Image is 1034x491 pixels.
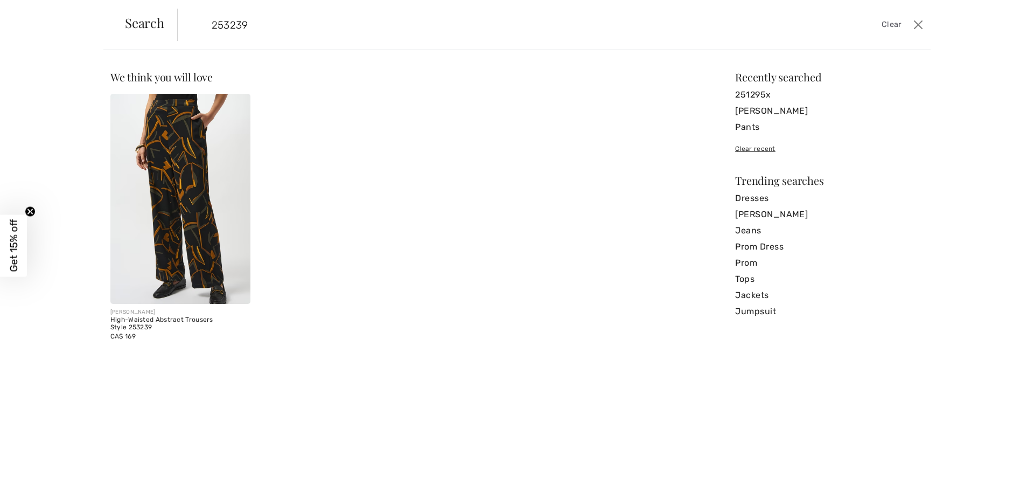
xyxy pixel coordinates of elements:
a: Prom [735,255,924,271]
a: Jackets [735,287,924,303]
div: Trending searches [735,175,924,186]
a: [PERSON_NAME] [735,206,924,223]
button: Close [910,16,926,33]
div: Clear recent [735,144,924,154]
div: Recently searched [735,72,924,82]
a: Prom Dress [735,239,924,255]
a: Tops [735,271,924,287]
a: [PERSON_NAME] [735,103,924,119]
a: Jumpsuit [735,303,924,320]
button: Close teaser [25,206,36,217]
span: Clear [882,19,902,31]
span: Get 15% off [8,219,20,272]
a: High-Waisted Abstract Trousers Style 253239. Black/Multi [110,94,250,304]
span: CA$ 169 [110,333,136,340]
a: Jeans [735,223,924,239]
a: Dresses [735,190,924,206]
span: Chat [24,8,46,17]
a: Pants [735,119,924,135]
div: High-Waisted Abstract Trousers Style 253239 [110,316,250,331]
input: TYPE TO SEARCH [204,9,733,41]
span: We think you will love [110,70,213,84]
div: [PERSON_NAME] [110,308,250,316]
span: Search [125,16,164,29]
a: 251295x [735,87,924,103]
